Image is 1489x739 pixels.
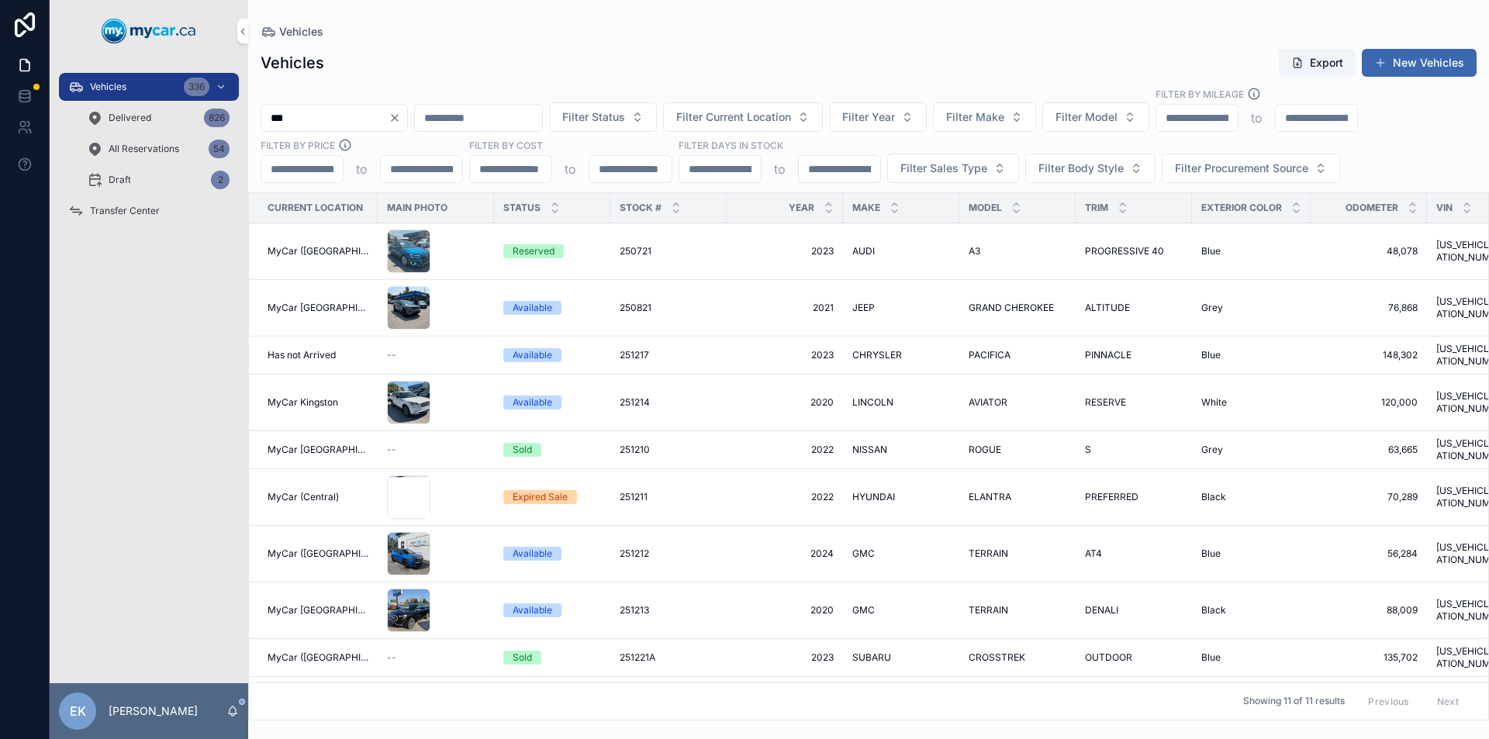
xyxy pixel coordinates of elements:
[503,490,601,504] a: Expired Sale
[969,349,1011,361] span: PACIFICA
[1201,604,1301,616] a: Black
[900,161,987,176] span: Filter Sales Type
[503,547,601,561] a: Available
[1320,651,1418,664] a: 135,702
[1085,302,1183,314] a: ALTITUDE
[736,651,834,664] a: 2023
[268,245,368,257] span: MyCar ([GEOGRAPHIC_DATA])
[736,302,834,314] span: 2021
[969,349,1066,361] a: PACIFICA
[1346,202,1398,214] span: Odometer
[969,547,1008,560] span: TERRAIN
[969,202,1002,214] span: Model
[1085,444,1183,456] a: S
[736,547,834,560] span: 2024
[1201,651,1301,664] a: Blue
[549,102,657,132] button: Select Button
[969,547,1066,560] a: TERRAIN
[1085,651,1132,664] span: OUTDOOR
[620,245,717,257] a: 250721
[513,490,568,504] div: Expired Sale
[1320,245,1418,257] span: 48,078
[852,604,950,616] a: GMC
[789,202,814,214] span: Year
[268,396,368,409] a: MyCar Kingston
[1243,696,1345,708] span: Showing 11 of 11 results
[1201,491,1226,503] span: Black
[620,491,717,503] a: 251211
[503,348,601,362] a: Available
[736,491,834,503] a: 2022
[1201,302,1223,314] span: Grey
[268,491,368,503] a: MyCar (Central)
[852,349,950,361] a: CHRYSLER
[1085,245,1183,257] a: PROGRESSIVE 40
[387,444,485,456] a: --
[1436,202,1453,214] span: VIN
[279,24,323,40] span: Vehicles
[852,396,950,409] a: LINCOLN
[852,547,875,560] span: GMC
[969,396,1066,409] a: AVIATOR
[1038,161,1124,176] span: Filter Body Style
[736,604,834,616] span: 2020
[736,349,834,361] a: 2023
[1201,302,1301,314] a: Grey
[1085,349,1131,361] span: PINNACLE
[503,443,601,457] a: Sold
[852,302,950,314] a: JEEP
[1320,396,1418,409] a: 120,000
[1320,349,1418,361] span: 148,302
[78,135,239,163] a: All Reservations54
[620,349,649,361] span: 251217
[736,396,834,409] a: 2020
[969,604,1008,616] span: TERRAIN
[969,245,980,257] span: A3
[268,547,368,560] span: MyCar ([GEOGRAPHIC_DATA])
[268,604,368,616] a: MyCar [GEOGRAPHIC_DATA]
[774,160,786,178] p: to
[90,205,160,217] span: Transfer Center
[261,52,324,74] h1: Vehicles
[389,112,407,124] button: Clear
[513,244,554,258] div: Reserved
[268,444,368,456] a: MyCar [GEOGRAPHIC_DATA]
[513,547,552,561] div: Available
[852,604,875,616] span: GMC
[852,547,950,560] a: GMC
[1320,302,1418,314] a: 76,868
[1320,604,1418,616] span: 88,009
[620,202,662,214] span: Stock #
[1201,491,1301,503] a: Black
[387,202,447,214] span: Main Photo
[1085,444,1091,456] span: S
[1201,444,1223,456] span: Grey
[109,143,179,155] span: All Reservations
[736,444,834,456] span: 2022
[676,109,791,125] span: Filter Current Location
[268,651,368,664] a: MyCar ([GEOGRAPHIC_DATA])
[503,603,601,617] a: Available
[503,301,601,315] a: Available
[513,443,532,457] div: Sold
[1085,547,1183,560] a: AT4
[1085,245,1164,257] span: PROGRESSIVE 40
[1025,154,1156,183] button: Select Button
[969,444,1001,456] span: ROGUE
[1320,547,1418,560] a: 56,284
[184,78,209,96] div: 336
[887,154,1019,183] button: Select Button
[620,491,648,503] span: 251211
[620,444,650,456] span: 251210
[387,444,396,456] span: --
[565,160,576,178] p: to
[261,24,323,40] a: Vehicles
[1085,349,1183,361] a: PINNACLE
[620,444,717,456] a: 251210
[1201,349,1221,361] span: Blue
[842,109,895,125] span: Filter Year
